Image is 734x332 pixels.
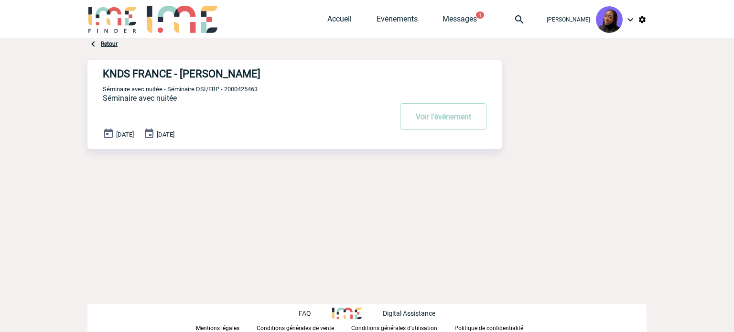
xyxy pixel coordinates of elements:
[257,323,351,332] a: Conditions générales de vente
[103,94,177,103] span: Séminaire avec nuitée
[443,14,477,28] a: Messages
[196,325,239,332] p: Mentions légales
[116,131,134,138] span: [DATE]
[547,16,590,23] span: [PERSON_NAME]
[351,325,437,332] p: Conditions générales d'utilisation
[257,325,334,332] p: Conditions générales de vente
[377,14,418,28] a: Evénements
[327,14,352,28] a: Accueil
[596,6,623,33] img: 131349-0.png
[299,308,332,317] a: FAQ
[101,41,118,47] a: Retour
[383,310,435,317] p: Digital Assistance
[332,308,362,319] img: http://www.idealmeetingsevents.fr/
[400,103,486,130] button: Voir l'événement
[476,11,484,19] button: 1
[103,86,258,93] span: Séminaire avec nuitée - Séminaire DSI/ERP - 2000425463
[196,323,257,332] a: Mentions légales
[299,310,311,317] p: FAQ
[454,323,539,332] a: Politique de confidentialité
[87,6,137,33] img: IME-Finder
[454,325,523,332] p: Politique de confidentialité
[103,68,363,80] h4: KNDS FRANCE - [PERSON_NAME]
[157,131,174,138] span: [DATE]
[351,323,454,332] a: Conditions générales d'utilisation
